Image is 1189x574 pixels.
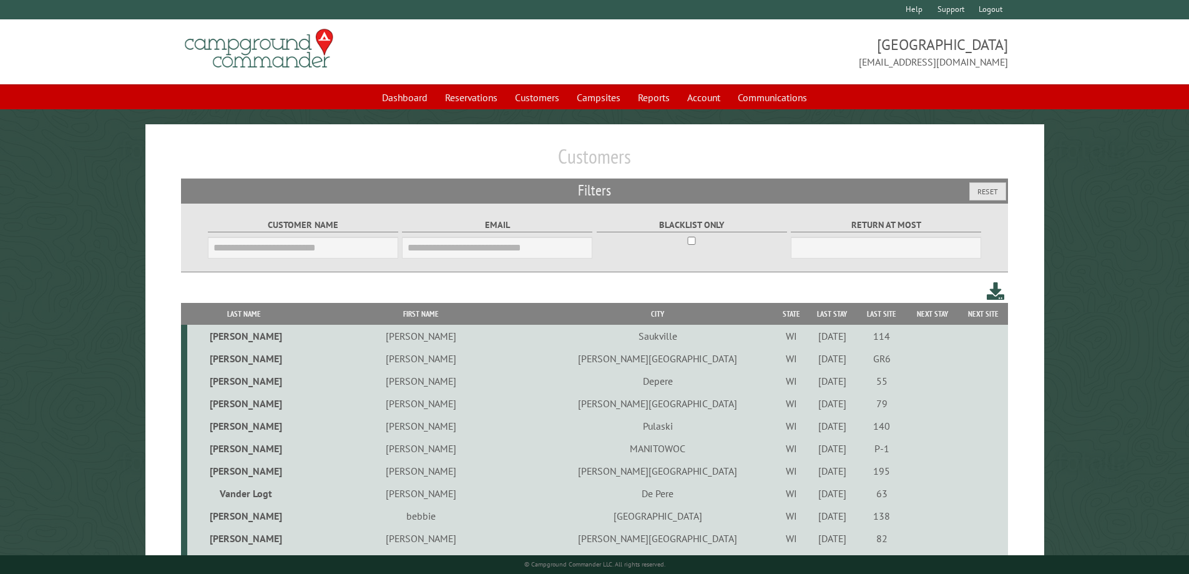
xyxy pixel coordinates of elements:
[809,487,855,500] div: [DATE]
[597,218,787,232] label: Blacklist only
[187,460,301,482] td: [PERSON_NAME]
[775,370,807,392] td: WI
[809,397,855,410] div: [DATE]
[187,550,301,572] td: [PERSON_NAME]
[857,437,906,460] td: P-1
[595,34,1009,69] span: [GEOGRAPHIC_DATA] [EMAIL_ADDRESS][DOMAIN_NAME]
[301,303,540,325] th: First Name
[402,218,592,232] label: Email
[775,392,807,415] td: WI
[809,532,855,545] div: [DATE]
[807,303,857,325] th: Last Stay
[438,86,505,109] a: Reservations
[540,303,775,325] th: City
[540,415,775,437] td: Pulaski
[540,437,775,460] td: MANITOWOC
[775,505,807,527] td: WI
[569,86,628,109] a: Campsites
[181,179,1009,202] h2: Filters
[187,527,301,550] td: [PERSON_NAME]
[187,370,301,392] td: [PERSON_NAME]
[775,415,807,437] td: WI
[958,303,1008,325] th: Next Site
[374,86,435,109] a: Dashboard
[730,86,815,109] a: Communications
[187,482,301,505] td: Vander Logt
[857,392,906,415] td: 79
[775,325,807,347] td: WI
[775,347,807,370] td: WI
[857,415,906,437] td: 140
[857,370,906,392] td: 55
[301,325,540,347] td: [PERSON_NAME]
[857,550,906,572] td: 122
[301,505,540,527] td: bebbie
[680,86,728,109] a: Account
[181,144,1009,179] h1: Customers
[857,303,906,325] th: Last Site
[187,505,301,527] td: [PERSON_NAME]
[187,325,301,347] td: [PERSON_NAME]
[301,550,540,572] td: [PERSON_NAME]
[208,218,398,232] label: Customer Name
[791,218,981,232] label: Return at most
[301,392,540,415] td: [PERSON_NAME]
[809,375,855,387] div: [DATE]
[540,550,775,572] td: Green Bay
[181,24,337,73] img: Campground Commander
[301,370,540,392] td: [PERSON_NAME]
[540,370,775,392] td: Depere
[809,442,855,455] div: [DATE]
[809,510,855,522] div: [DATE]
[301,482,540,505] td: [PERSON_NAME]
[857,482,906,505] td: 63
[809,352,855,365] div: [DATE]
[524,560,665,568] small: © Campground Commander LLC. All rights reserved.
[775,460,807,482] td: WI
[540,325,775,347] td: Saukville
[301,527,540,550] td: [PERSON_NAME]
[809,330,855,342] div: [DATE]
[187,303,301,325] th: Last Name
[775,550,807,572] td: WI
[809,465,855,477] div: [DATE]
[187,437,301,460] td: [PERSON_NAME]
[301,437,540,460] td: [PERSON_NAME]
[540,460,775,482] td: [PERSON_NAME][GEOGRAPHIC_DATA]
[187,415,301,437] td: [PERSON_NAME]
[301,415,540,437] td: [PERSON_NAME]
[540,347,775,370] td: [PERSON_NAME][GEOGRAPHIC_DATA]
[301,460,540,482] td: [PERSON_NAME]
[540,392,775,415] td: [PERSON_NAME][GEOGRAPHIC_DATA]
[809,420,855,432] div: [DATE]
[775,482,807,505] td: WI
[775,437,807,460] td: WI
[906,303,958,325] th: Next Stay
[857,347,906,370] td: GR6
[540,505,775,527] td: [GEOGRAPHIC_DATA]
[775,527,807,550] td: WI
[857,527,906,550] td: 82
[987,280,1005,303] a: Download this customer list (.csv)
[540,527,775,550] td: [PERSON_NAME][GEOGRAPHIC_DATA]
[187,347,301,370] td: [PERSON_NAME]
[969,182,1006,200] button: Reset
[857,505,906,527] td: 138
[507,86,567,109] a: Customers
[857,460,906,482] td: 195
[540,482,775,505] td: De Pere
[775,303,807,325] th: State
[301,347,540,370] td: [PERSON_NAME]
[630,86,677,109] a: Reports
[857,325,906,347] td: 114
[187,392,301,415] td: [PERSON_NAME]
